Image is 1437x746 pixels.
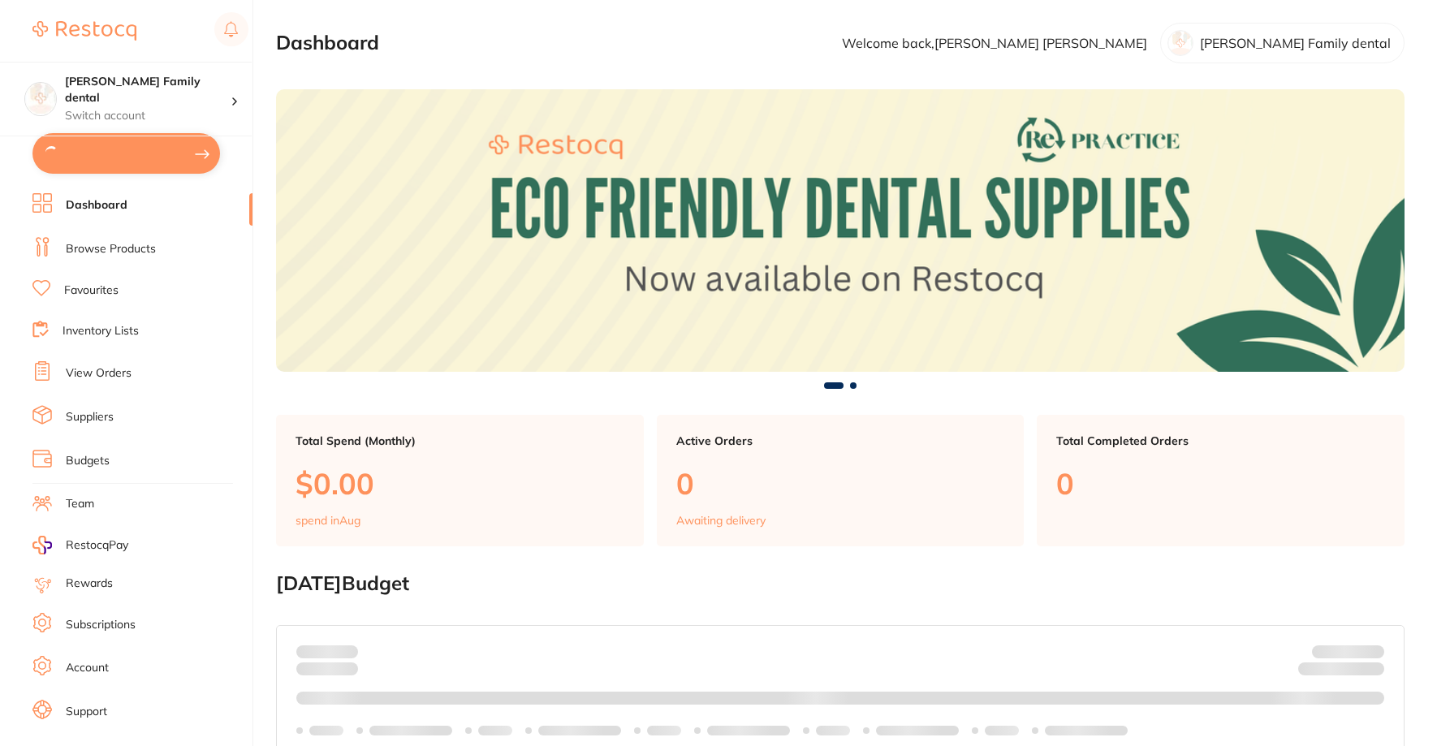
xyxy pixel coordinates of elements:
[676,467,1005,500] p: 0
[296,514,360,527] p: spend in Aug
[296,645,358,658] p: Spent:
[296,658,358,678] p: month
[25,83,56,114] img: Westbrook Family dental
[276,89,1405,372] img: Dashboard
[64,282,119,299] a: Favourites
[66,197,127,213] a: Dashboard
[309,724,343,737] p: Labels
[1353,645,1384,659] strong: $NaN
[1056,467,1385,500] p: 0
[842,36,1147,50] p: Welcome back, [PERSON_NAME] [PERSON_NAME]
[32,21,136,41] img: Restocq Logo
[66,660,109,676] a: Account
[296,467,624,500] p: $0.00
[65,74,231,106] h4: Westbrook Family dental
[816,724,850,737] p: Labels
[369,724,452,737] p: Labels extended
[1200,36,1391,50] p: [PERSON_NAME] Family dental
[66,576,113,592] a: Rewards
[985,724,1019,737] p: Labels
[657,415,1025,546] a: Active Orders0Awaiting delivery
[276,572,1405,595] h2: [DATE] Budget
[676,514,766,527] p: Awaiting delivery
[647,724,681,737] p: Labels
[66,409,114,425] a: Suppliers
[63,323,139,339] a: Inventory Lists
[1056,434,1385,447] p: Total Completed Orders
[32,536,52,554] img: RestocqPay
[66,241,156,257] a: Browse Products
[1045,724,1128,737] p: Labels extended
[1312,645,1384,658] p: Budget:
[66,453,110,469] a: Budgets
[32,536,128,554] a: RestocqPay
[296,434,624,447] p: Total Spend (Monthly)
[1298,658,1384,678] p: Remaining:
[1356,664,1384,679] strong: $0.00
[707,724,790,737] p: Labels extended
[538,724,621,737] p: Labels extended
[32,12,136,50] a: Restocq Logo
[66,537,128,554] span: RestocqPay
[276,415,644,546] a: Total Spend (Monthly)$0.00spend inAug
[66,617,136,633] a: Subscriptions
[676,434,1005,447] p: Active Orders
[876,724,959,737] p: Labels extended
[66,704,107,720] a: Support
[1037,415,1405,546] a: Total Completed Orders0
[66,365,132,382] a: View Orders
[66,496,94,512] a: Team
[330,645,358,659] strong: $0.00
[276,32,379,54] h2: Dashboard
[65,108,231,124] p: Switch account
[478,724,512,737] p: Labels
